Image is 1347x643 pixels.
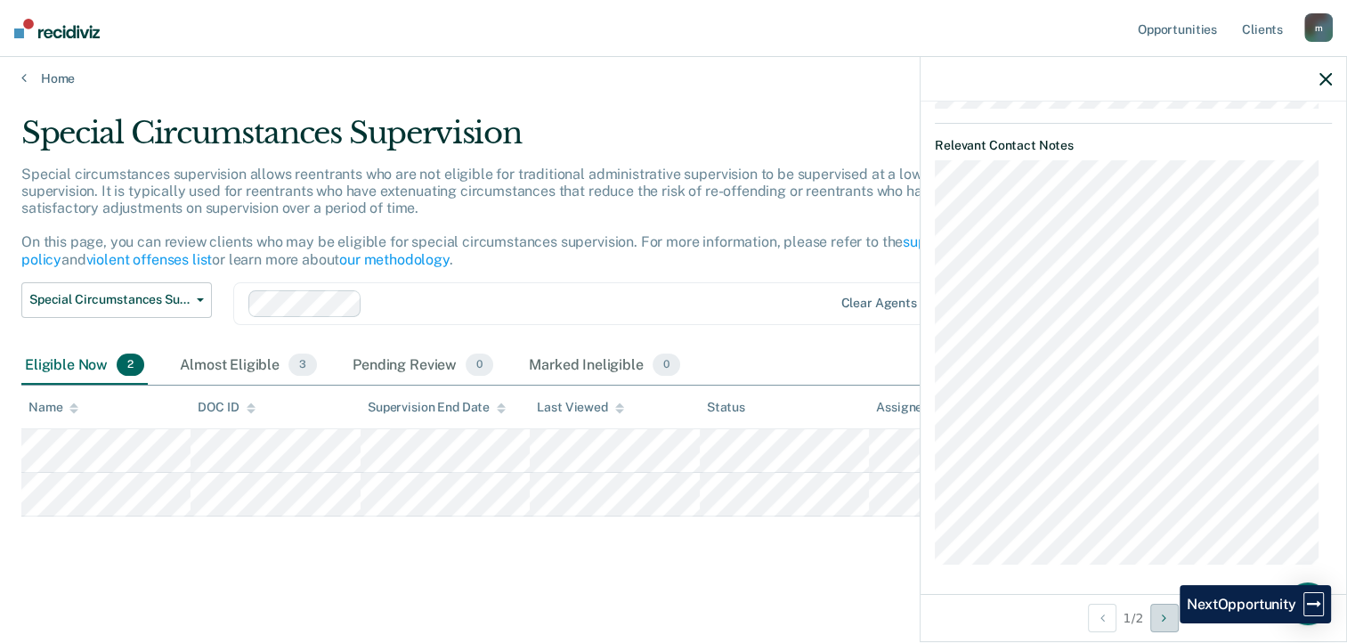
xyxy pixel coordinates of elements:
[525,346,684,386] div: Marked Ineligible
[349,346,497,386] div: Pending Review
[1304,13,1333,42] div: m
[876,400,960,415] div: Assigned to
[288,354,317,377] span: 3
[21,70,1326,86] a: Home
[21,166,1018,268] p: Special circumstances supervision allows reentrants who are not eligible for traditional administ...
[198,400,255,415] div: DOC ID
[29,292,190,307] span: Special Circumstances Supervision
[368,400,506,415] div: Supervision End Date
[176,346,321,386] div: Almost Eligible
[21,115,1032,166] div: Special Circumstances Supervision
[28,400,78,415] div: Name
[86,251,213,268] a: violent offenses list
[653,354,680,377] span: 0
[1150,604,1179,632] button: Next Opportunity
[707,400,745,415] div: Status
[1088,604,1116,632] button: Previous Opportunity
[1286,582,1329,625] div: Open Intercom Messenger
[117,354,144,377] span: 2
[466,354,493,377] span: 0
[921,594,1346,641] div: 1 / 2
[840,296,916,311] div: Clear agents
[935,138,1332,153] dt: Relevant Contact Notes
[21,233,1018,267] a: supervision levels policy
[339,251,450,268] a: our methodology
[537,400,623,415] div: Last Viewed
[21,346,148,386] div: Eligible Now
[14,19,100,38] img: Recidiviz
